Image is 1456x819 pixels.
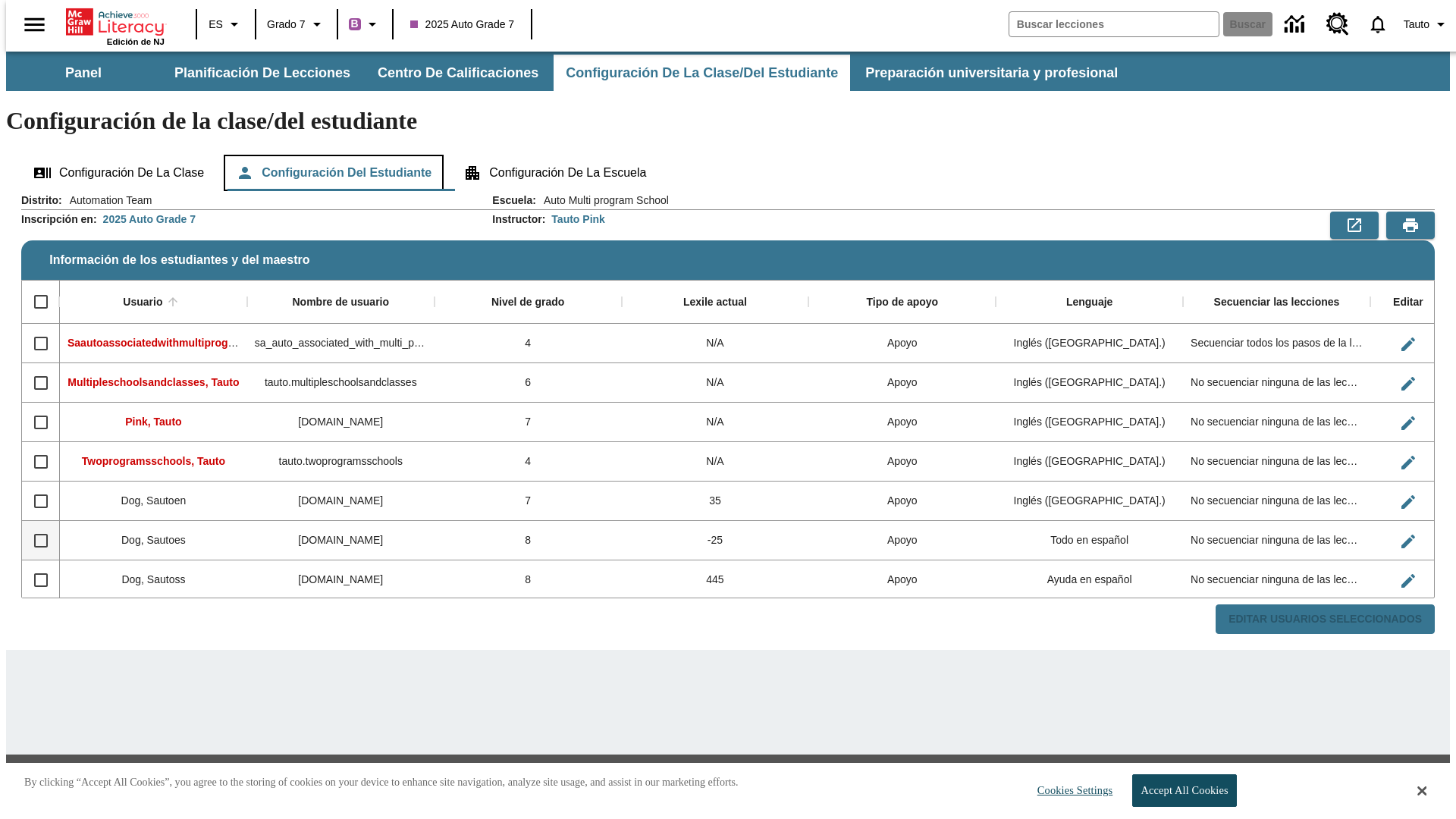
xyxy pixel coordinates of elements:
[808,521,996,560] div: Apoyo
[366,55,551,91] button: Centro de calificaciones
[492,194,536,207] h2: Escuela :
[1066,296,1112,309] div: Lenguaje
[622,363,809,403] div: N/A
[62,193,152,208] span: Automation Team
[808,403,996,442] div: Apoyo
[21,193,1435,635] div: Información de los estudiantes y del maestro
[435,442,622,482] div: 4
[536,193,669,208] span: Auto Multi program School
[21,155,216,191] button: Configuración de la clase
[683,296,747,309] div: Lexile actual
[451,155,658,191] button: Configuración de la escuela
[1386,212,1435,239] button: Vista previa de impresión
[996,403,1183,442] div: Inglés (EE. UU.)
[1393,369,1423,399] button: Editar Usuario
[622,521,809,560] div: -25
[103,212,196,227] div: 2025 Auto Grade 7
[996,442,1183,482] div: Inglés (EE. UU.)
[1183,442,1370,482] div: No secuenciar ninguna de las lecciones
[808,560,996,600] div: Apoyo
[21,155,1435,191] div: Configuración de la clase/del estudiante
[996,560,1183,600] div: Ayuda en español
[435,403,622,442] div: 7
[435,482,622,521] div: 7
[1393,526,1423,557] button: Editar Usuario
[247,442,435,482] div: tauto.twoprogramsschools
[6,107,1450,135] h1: Configuración de la clase/del estudiante
[247,560,435,600] div: sautoss.dog
[6,55,1131,91] div: Subbarra de navegación
[853,55,1130,91] button: Preparación universitaria y profesional
[1183,324,1370,363] div: Secuenciar todos los pasos de la lección
[8,55,159,91] button: Panel
[21,194,62,207] h2: Distrito :
[67,337,402,349] span: Saautoassociatedwithmultiprogr, Saautoassociatedwithmultiprogr
[491,296,564,309] div: Nivel de grado
[66,5,165,46] div: Portada
[622,442,809,482] div: N/A
[808,363,996,403] div: Apoyo
[1404,17,1429,33] span: Tauto
[247,324,435,363] div: sa_auto_associated_with_multi_program_classes
[6,52,1450,91] div: Subbarra de navegación
[996,521,1183,560] div: Todo en español
[622,482,809,521] div: 35
[1393,447,1423,478] button: Editar Usuario
[123,296,162,309] div: Usuario
[21,213,97,226] h2: Inscripción en :
[435,560,622,600] div: 8
[1183,521,1370,560] div: No secuenciar ninguna de las lecciones
[261,11,332,38] button: Grado: Grado 7, Elige un grado
[435,521,622,560] div: 8
[1009,12,1219,36] input: Buscar campo
[247,521,435,560] div: sautoes.dog
[622,403,809,442] div: N/A
[1183,363,1370,403] div: No secuenciar ninguna de las lecciones
[996,482,1183,521] div: Inglés (EE. UU.)
[292,296,389,309] div: Nombre de usuario
[351,14,359,33] span: B
[808,442,996,482] div: Apoyo
[866,296,938,309] div: Tipo de apoyo
[1024,775,1119,806] button: Cookies Settings
[224,155,444,191] button: Configuración del estudiante
[1317,4,1358,45] a: Centro de recursos, Se abrirá en una pestaña nueva.
[622,560,809,600] div: 445
[435,324,622,363] div: 4
[49,253,309,267] span: Información de los estudiantes y del maestro
[1393,566,1423,596] button: Editar Usuario
[554,55,850,91] button: Configuración de la clase/del estudiante
[162,55,362,91] button: Planificación de lecciones
[410,17,515,33] span: 2025 Auto Grade 7
[66,7,165,37] a: Portada
[1183,482,1370,521] div: No secuenciar ninguna de las lecciones
[202,11,250,38] button: Lenguaje: ES, Selecciona un idioma
[121,494,187,507] span: Dog, Sautoen
[247,482,435,521] div: sautoen.dog
[1398,11,1456,38] button: Perfil/Configuración
[121,534,186,546] span: Dog, Sautoes
[1276,4,1317,45] a: Centro de información
[996,324,1183,363] div: Inglés (EE. UU.)
[125,416,181,428] span: Pink, Tauto
[492,213,545,226] h2: Instructor :
[209,17,223,33] span: ES
[1417,784,1426,798] button: Close
[808,482,996,521] div: Apoyo
[267,17,306,33] span: Grado 7
[12,2,57,47] button: Abrir el menú lateral
[1358,5,1398,44] a: Notificaciones
[24,775,739,790] p: By clicking “Accept All Cookies”, you agree to the storing of cookies on your device to enhance s...
[1183,560,1370,600] div: No secuenciar ninguna de las lecciones
[1393,408,1423,438] button: Editar Usuario
[121,573,185,585] span: Dog, Sautoss
[1393,296,1423,309] div: Editar
[1330,212,1379,239] button: Exportar a CSV
[1214,296,1340,309] div: Secuenciar las lecciones
[622,324,809,363] div: N/A
[343,11,388,38] button: Boost El color de la clase es morado/púrpura. Cambiar el color de la clase.
[1132,774,1236,807] button: Accept All Cookies
[1393,487,1423,517] button: Editar Usuario
[551,212,605,227] div: Tauto Pink
[996,363,1183,403] div: Inglés (EE. UU.)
